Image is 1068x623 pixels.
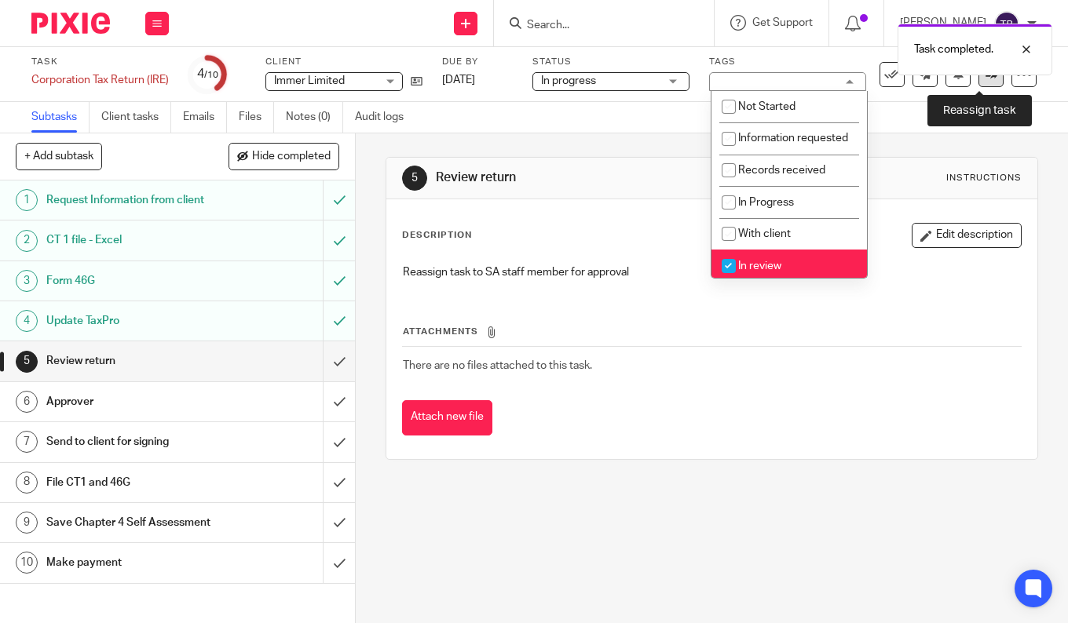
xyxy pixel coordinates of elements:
[16,431,38,453] div: 7
[403,264,1021,280] p: Reassign task to SA staff member for approval
[403,327,478,336] span: Attachments
[738,165,825,176] span: Records received
[31,72,169,88] div: Corporation Tax Return (IRE)
[532,56,689,68] label: Status
[46,349,221,373] h1: Review return
[16,351,38,373] div: 5
[286,102,343,133] a: Notes (0)
[738,133,848,144] span: Information requested
[402,400,492,435] button: Attach new file
[738,197,794,208] span: In Progress
[229,143,339,169] button: Hide completed
[403,360,592,371] span: There are no files attached to this task.
[46,309,221,333] h1: Update TaxPro
[525,19,667,33] input: Search
[16,472,38,494] div: 8
[946,172,1022,184] div: Instructions
[274,75,345,86] span: Immer Limited
[16,552,38,574] div: 10
[16,270,38,292] div: 3
[252,151,331,163] span: Hide completed
[101,102,171,133] a: Client tasks
[16,310,38,332] div: 4
[16,230,38,252] div: 2
[46,511,221,534] h1: Save Chapter 4 Self Assessment
[16,143,102,169] button: + Add subtask
[46,471,221,494] h1: File CT1 and 46G
[914,42,993,57] p: Task completed.
[436,169,746,186] h1: Review return
[46,430,221,454] h1: Send to client for signing
[265,56,422,68] label: Client
[16,512,38,534] div: 9
[994,11,1019,36] img: svg%3E
[442,56,513,68] label: Due by
[442,75,475,86] span: [DATE]
[402,166,427,191] div: 5
[31,56,169,68] label: Task
[46,188,221,212] h1: Request Information from client
[239,102,274,133] a: Files
[46,228,221,252] h1: CT 1 file - Excel
[355,102,415,133] a: Audit logs
[46,551,221,574] h1: Make payment
[541,75,596,86] span: In progress
[46,269,221,293] h1: Form 46G
[738,228,791,239] span: With client
[912,223,1022,248] button: Edit description
[16,189,38,211] div: 1
[31,102,90,133] a: Subtasks
[738,101,796,112] span: Not Started
[738,260,781,271] span: In review
[46,390,221,414] h1: Approver
[183,102,227,133] a: Emails
[31,13,110,34] img: Pixie
[204,71,218,79] small: /10
[197,65,218,83] div: 4
[16,391,38,413] div: 6
[402,229,472,242] p: Description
